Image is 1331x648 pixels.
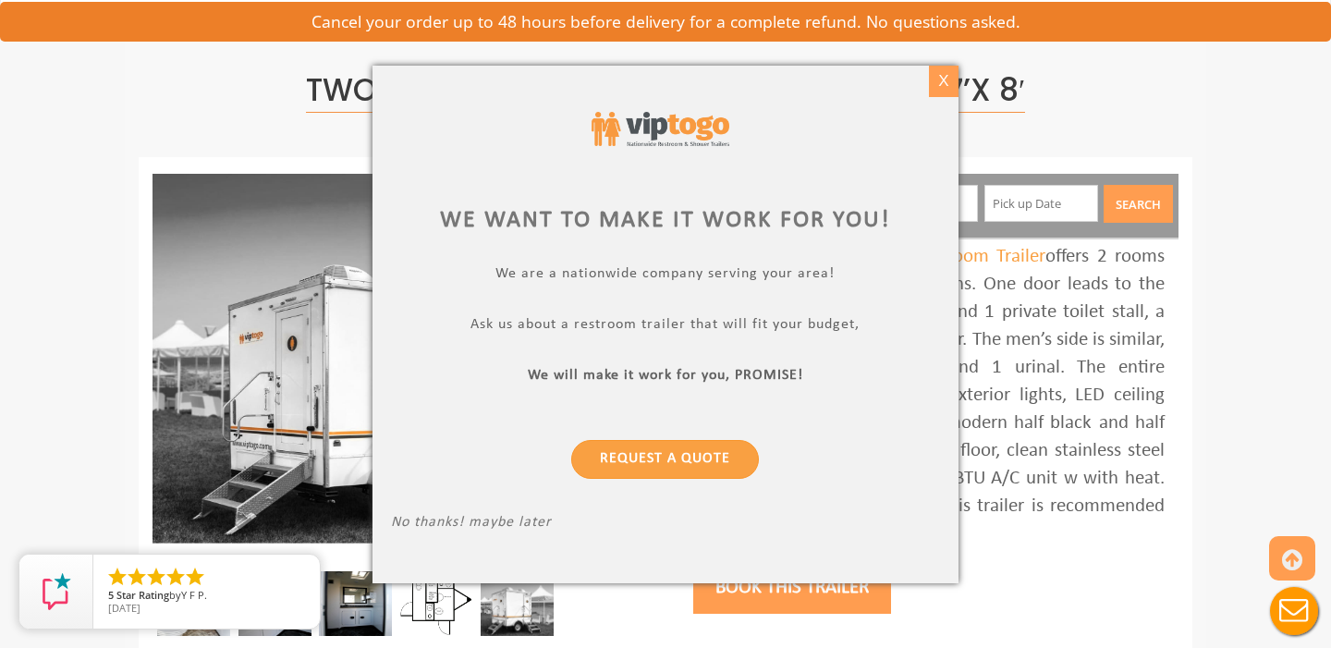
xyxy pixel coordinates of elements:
[592,112,728,147] img: viptogo logo
[929,66,958,97] div: X
[108,601,140,615] span: [DATE]
[391,264,940,286] p: We are a nationwide company serving your area!
[391,202,940,237] div: We want to make it work for you!
[391,513,940,534] p: No thanks! maybe later
[38,573,75,610] img: Review Rating
[184,566,206,588] li: 
[108,588,114,602] span: 5
[1257,574,1331,648] button: Live Chat
[108,590,305,603] span: by
[165,566,187,588] li: 
[528,367,803,382] b: We will make it work for you, PROMISE!
[126,566,148,588] li: 
[145,566,167,588] li: 
[116,588,169,602] span: Star Rating
[181,588,207,602] span: Y F P.
[106,566,128,588] li: 
[391,315,940,336] p: Ask us about a restroom trailer that will fit your budget,
[572,439,760,478] a: Request a Quote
